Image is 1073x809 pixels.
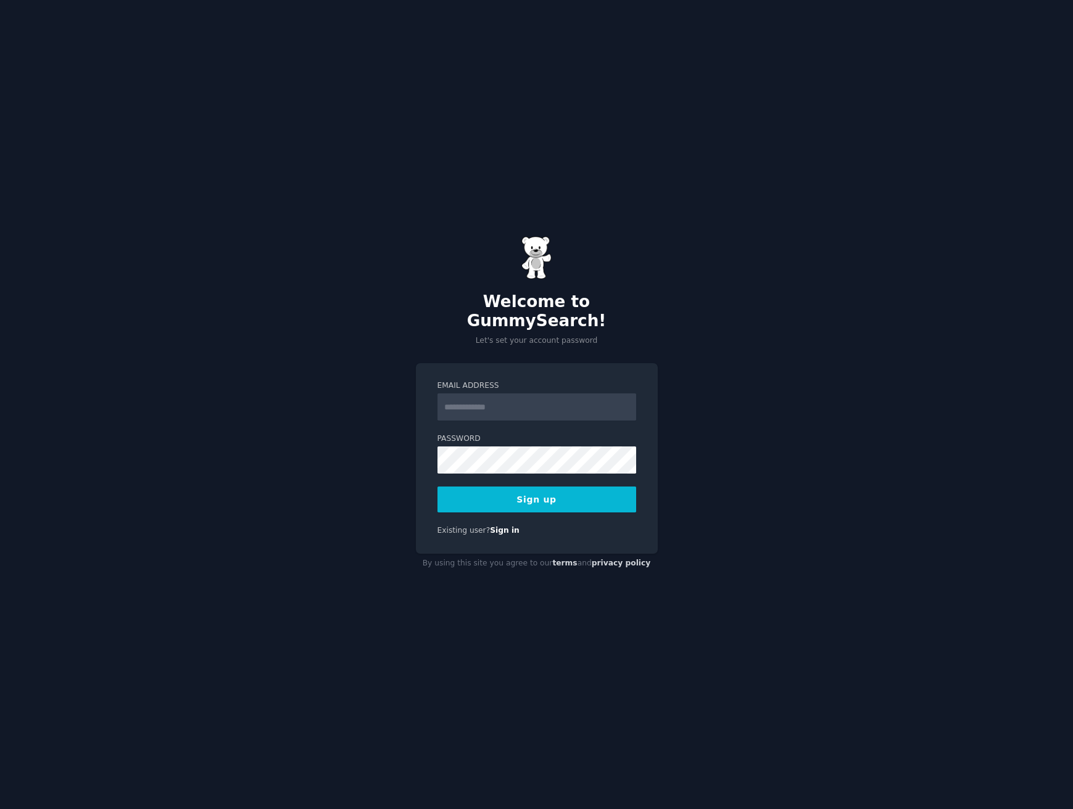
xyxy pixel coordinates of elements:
[521,236,552,279] img: Gummy Bear
[437,487,636,512] button: Sign up
[592,559,651,567] a: privacy policy
[437,526,491,535] span: Existing user?
[416,335,658,347] p: Let's set your account password
[437,380,636,392] label: Email Address
[437,433,636,445] label: Password
[416,554,658,573] div: By using this site you agree to our and
[490,526,520,535] a: Sign in
[552,559,577,567] a: terms
[416,292,658,331] h2: Welcome to GummySearch!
